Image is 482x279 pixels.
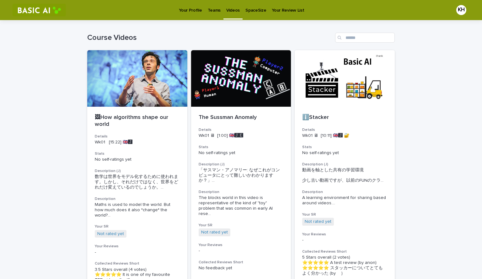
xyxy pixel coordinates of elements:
p: No self-ratings yet [199,150,284,156]
h3: Your Reviews [199,243,284,248]
a: Not rated yet [97,231,124,237]
span: The blocks world in this video is representative of the kind of "toy" problem that was common in ... [199,195,284,216]
h3: Details [95,134,180,139]
h3: Collected Reviews Short [199,260,284,265]
div: Maths is used to model the world. But how much does it also *change* the world? You will hear the... [95,202,180,218]
p: Wk01 [15:22] 🇬🇧🅹️ [95,140,180,145]
span: 動画を軸とした共有の学習環境 少し古い動画ですが、以前のFUNのクラ ... [302,168,387,183]
span: 数学は世界をモデル化するために使われます。しかし、それだけではなく、世界をどれだけ変えているのでしょうか。 ... [95,174,180,190]
h3: Description [302,190,387,195]
input: Search [335,33,395,43]
p: ℹ️Stacker [302,114,387,121]
h3: Description (J) [199,162,284,167]
p: Wk01 🖥 [10:11] 🇬🇧🅹️ 🔐 [302,133,387,138]
img: RtIB8pj2QQiOZo6waziI [13,4,66,16]
p: No self-ratings yet [95,157,180,162]
h3: Collected Reviews Short [95,261,180,266]
h3: Details [199,127,284,132]
span: A learning environment for sharing based around videos. ... [302,195,387,206]
p: No feedback yet [199,266,284,271]
div: 動画を軸とした共有の学習環境 少し古い動画ですが、以前のFUNのクラスシステム「manaba」をご覧いただけます。 0:00 Stackerを用いる理由 0:52 講義の検索方法 1:09 学習... [302,168,387,183]
h3: Your Reviews [95,244,180,249]
h3: Collected Reviews Short [302,249,387,254]
h3: Details [302,127,387,132]
div: 「サスマン・アノマリー: なぜこれがコンピュータにとって難しいかわかりますか？」 この動画に登場するブロックの世界は、初期のAI研究でよく見られた「おもちゃ」のように身近な問題の代表です。 サス... [199,168,284,183]
h3: Description [199,190,284,195]
p: - [302,238,387,243]
a: Not rated yet [305,219,331,224]
h3: Your SR [95,224,180,229]
p: No self-ratings yet [302,150,387,156]
h1: Course Videos [87,33,333,42]
p: Wk01 🖥 [1:00] 🇬🇧🅹️🅴️ [199,133,284,138]
div: 数学は世界をモデル化するために使われます。しかし、それだけではなく、世界をどれだけ変えているのでしょうか。 ブラックボックス」という言葉を耳にすることがありますが、これは実際には理解できない方法... [95,174,180,190]
h3: Stats [302,145,387,150]
div: A learning environment for sharing based around videos. The video is a little old, and you can se... [302,195,387,206]
p: - [199,248,284,254]
h3: Your Reviews [302,232,387,237]
h3: Description (J) [302,162,387,167]
h3: Description [95,196,180,201]
p: 5 Stars overall (2 votes) ⭐️⭐️⭐️⭐️⭐️ A test review (by anon) ⭐️⭐️⭐️⭐️⭐️ スタッカーについてとてもよく分かった (by ) [302,255,387,276]
h3: Description (J) [95,169,180,174]
p: The Sussman Anomaly [199,114,284,121]
span: 「サスマン・アノマリー: なぜこれがコンピュータにとって難しいかわかりますか？」 ... [199,168,284,183]
h3: Stats [95,151,180,156]
span: Maths is used to model the world. But how much does it also *change* the world? ... [95,202,180,218]
p: - [95,250,180,255]
p: 🖼How algorithms shape our world [95,114,180,128]
div: KH [456,5,466,15]
h3: Stats [199,145,284,150]
h3: Your SR [199,223,284,228]
a: Not rated yet [201,230,228,235]
h3: Your SR [302,212,387,217]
